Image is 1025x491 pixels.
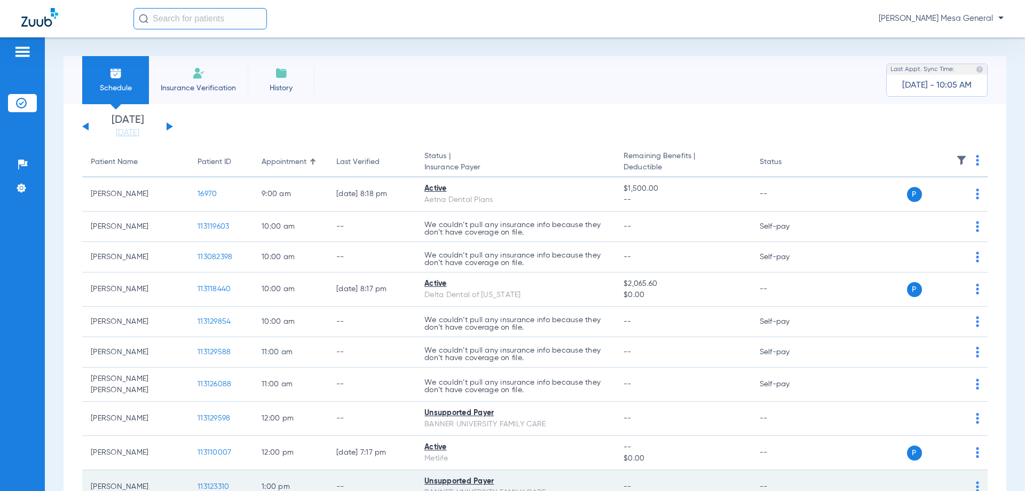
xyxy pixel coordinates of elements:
[328,242,416,272] td: --
[328,402,416,436] td: --
[424,419,606,430] div: BANNER UNIVERSITY FAMILY CARE
[976,316,979,327] img: group-dot-blue.svg
[751,368,823,402] td: Self-pay
[624,290,742,301] span: $0.00
[751,272,823,307] td: --
[96,115,160,138] li: [DATE]
[907,282,922,297] span: P
[424,290,606,301] div: Delta Dental of [US_STATE]
[956,155,967,166] img: filter.svg
[198,415,230,422] span: 113129598
[328,272,416,307] td: [DATE] 8:17 PM
[976,155,979,166] img: group-dot-blue.svg
[253,402,328,436] td: 12:00 PM
[424,379,606,394] p: We couldn’t pull any insurance info because they don’t have coverage on file.
[198,483,229,490] span: 113123310
[976,413,979,424] img: group-dot-blue.svg
[907,446,922,461] span: P
[14,45,31,58] img: hamburger-icon
[198,157,245,168] div: Patient ID
[21,8,58,27] img: Zuub Logo
[82,272,189,307] td: [PERSON_NAME]
[624,442,742,453] span: --
[624,318,632,325] span: --
[976,189,979,199] img: group-dot-blue.svg
[256,83,306,93] span: History
[424,278,606,290] div: Active
[624,380,632,388] span: --
[424,442,606,453] div: Active
[624,415,632,422] span: --
[416,147,615,177] th: Status |
[262,157,319,168] div: Appointment
[253,337,328,368] td: 11:00 AM
[198,190,217,198] span: 16970
[198,157,231,168] div: Patient ID
[198,348,231,356] span: 113129588
[328,177,416,212] td: [DATE] 8:18 PM
[972,440,1025,491] iframe: Chat Widget
[424,221,606,236] p: We couldn’t pull any insurance info because they don’t have coverage on file.
[133,8,267,29] input: Search for patients
[198,380,231,388] span: 113126088
[751,212,823,242] td: Self-pay
[336,157,380,168] div: Last Verified
[976,252,979,262] img: group-dot-blue.svg
[976,66,983,73] img: last sync help info
[424,194,606,206] div: Aetna Dental Plans
[82,436,189,470] td: [PERSON_NAME]
[624,453,742,464] span: $0.00
[424,453,606,464] div: Metlife
[198,449,231,456] span: 113110007
[82,212,189,242] td: [PERSON_NAME]
[976,379,979,389] img: group-dot-blue.svg
[751,242,823,272] td: Self-pay
[424,476,606,487] div: Unsupported Payer
[157,83,240,93] span: Insurance Verification
[328,436,416,470] td: [DATE] 7:17 PM
[253,272,328,307] td: 10:00 AM
[751,307,823,337] td: Self-pay
[198,285,231,293] span: 113118440
[907,187,922,202] span: P
[424,252,606,267] p: We couldn’t pull any insurance info because they don’t have coverage on file.
[624,348,632,356] span: --
[82,307,189,337] td: [PERSON_NAME]
[879,13,1004,24] span: [PERSON_NAME] Mesa General
[624,278,742,290] span: $2,065.60
[624,162,742,173] span: Deductible
[424,408,606,419] div: Unsupported Payer
[253,368,328,402] td: 11:00 AM
[624,483,632,490] span: --
[139,14,148,24] img: Search Icon
[198,223,229,230] span: 113119603
[624,223,632,230] span: --
[82,368,189,402] td: [PERSON_NAME] [PERSON_NAME]
[615,147,751,177] th: Remaining Benefits |
[96,128,160,138] a: [DATE]
[424,347,606,362] p: We couldn’t pull any insurance info because they don’t have coverage on file.
[328,337,416,368] td: --
[91,157,138,168] div: Patient Name
[624,253,632,261] span: --
[424,183,606,194] div: Active
[253,242,328,272] td: 10:00 AM
[751,402,823,436] td: --
[82,337,189,368] td: [PERSON_NAME]
[82,177,189,212] td: [PERSON_NAME]
[424,162,606,173] span: Insurance Payer
[328,212,416,242] td: --
[890,64,955,75] span: Last Appt. Sync Time:
[192,67,205,80] img: Manual Insurance Verification
[624,183,742,194] span: $1,500.00
[90,83,141,93] span: Schedule
[253,307,328,337] td: 10:00 AM
[902,80,972,91] span: [DATE] - 10:05 AM
[82,242,189,272] td: [PERSON_NAME]
[336,157,407,168] div: Last Verified
[751,337,823,368] td: Self-pay
[976,347,979,357] img: group-dot-blue.svg
[976,221,979,232] img: group-dot-blue.svg
[253,177,328,212] td: 9:00 AM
